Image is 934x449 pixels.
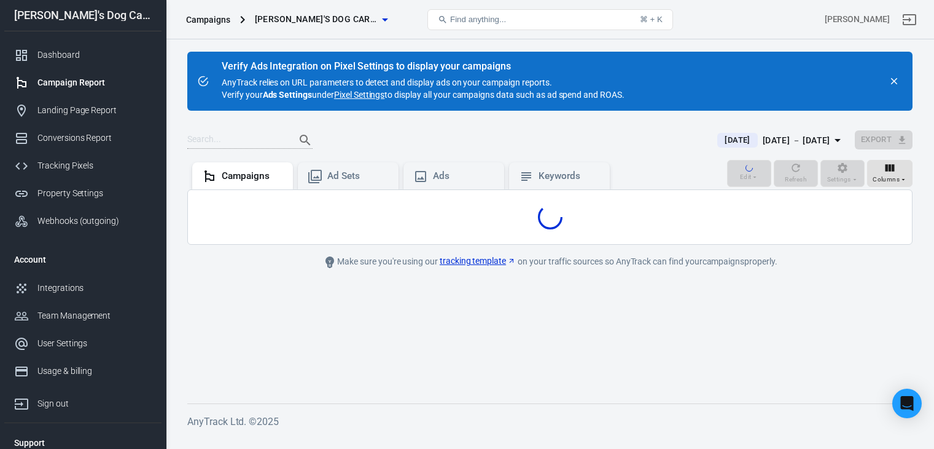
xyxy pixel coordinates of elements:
[37,365,152,378] div: Usage & billing
[4,385,162,418] a: Sign out
[37,397,152,410] div: Sign out
[255,12,378,27] span: Emma's Dog Care Shop
[4,152,162,180] a: Tracking Pixels
[707,130,854,151] button: [DATE][DATE] － [DATE]
[327,170,389,183] div: Ad Sets
[763,133,830,148] div: [DATE] － [DATE]
[222,170,283,183] div: Campaigns
[4,69,162,97] a: Campaign Report
[37,309,152,322] div: Team Management
[37,76,152,89] div: Campaign Report
[4,180,162,207] a: Property Settings
[186,14,230,26] div: Campaigns
[720,134,755,146] span: [DATE]
[290,125,320,155] button: Search
[222,60,625,73] div: Verify Ads Integration on Pixel Settings to display your campaigns
[4,41,162,69] a: Dashboard
[4,97,162,124] a: Landing Page Report
[37,215,152,228] div: Webhooks (outgoing)
[885,73,903,90] button: close
[37,187,152,200] div: Property Settings
[450,15,506,24] span: Find anything...
[4,124,162,152] a: Conversions Report
[433,170,494,183] div: Ads
[4,245,162,274] li: Account
[4,302,162,330] a: Team Management
[4,10,162,21] div: [PERSON_NAME]'s Dog Care Shop
[440,255,516,268] a: tracking template
[187,132,286,148] input: Search...
[4,274,162,302] a: Integrations
[873,174,900,185] span: Columns
[892,389,922,418] div: Open Intercom Messenger
[867,160,913,187] button: Columns
[427,9,673,30] button: Find anything...⌘ + K
[37,49,152,62] div: Dashboard
[274,255,827,269] div: Make sure you're using our on your traffic sources so AnyTrack can find your campaigns properly.
[222,62,625,101] div: AnyTrack relies on URL parameters to detect and display ads on your campaign reports. Verify your...
[37,282,152,295] div: Integrations
[4,207,162,235] a: Webhooks (outgoing)
[37,159,152,172] div: Tracking Pixels
[640,15,663,24] div: ⌘ + K
[4,357,162,385] a: Usage & billing
[4,330,162,357] a: User Settings
[334,89,384,101] a: Pixel Settings
[37,104,152,117] div: Landing Page Report
[37,132,152,145] div: Conversions Report
[250,8,392,31] button: [PERSON_NAME]'s Dog Care Shop
[37,337,152,350] div: User Settings
[263,90,313,100] strong: Ads Settings
[539,170,600,183] div: Keywords
[187,414,913,429] h6: AnyTrack Ltd. © 2025
[895,5,924,34] a: Sign out
[825,13,890,26] div: Account id: w1td9fp5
